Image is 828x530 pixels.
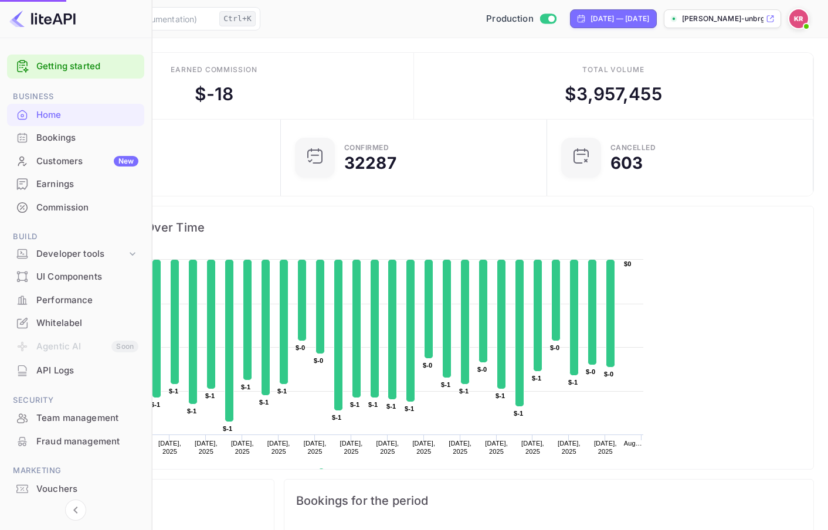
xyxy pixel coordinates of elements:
div: Whitelabel [36,317,138,330]
div: Earnings [7,173,144,196]
text: $-1 [496,392,505,399]
a: Earnings [7,173,144,195]
div: Click to change the date range period [570,9,657,28]
text: [DATE], 2025 [267,440,290,455]
text: $-0 [423,362,432,369]
text: $-1 [459,388,469,395]
a: Getting started [36,60,138,73]
div: CANCELLED [610,144,656,151]
text: [DATE], 2025 [594,440,617,455]
text: $-1 [405,405,414,412]
text: Revenue [329,468,359,477]
div: Performance [36,294,138,307]
text: $-0 [314,357,323,364]
div: Bookings [36,131,138,145]
div: Commission [7,196,144,219]
span: Marketing [7,464,144,477]
text: [DATE], 2025 [485,440,508,455]
div: Switch to Sandbox mode [481,12,561,26]
span: Security [7,394,144,407]
div: Bookings [7,127,144,150]
a: API Logs [7,359,144,381]
a: UI Components [7,266,144,287]
text: $-1 [368,401,378,408]
text: [DATE], 2025 [340,440,363,455]
div: Developer tools [36,247,127,261]
text: [DATE], 2025 [376,440,399,455]
div: $ 3,957,455 [565,81,662,107]
div: Earned commission [171,64,257,75]
text: $-1 [350,401,359,408]
div: API Logs [7,359,144,382]
p: [PERSON_NAME]-unbrg.[PERSON_NAME]... [682,13,763,24]
a: Bookings [7,127,144,148]
div: Whitelabel [7,312,144,335]
span: Production [486,12,534,26]
div: CustomersNew [7,150,144,173]
text: $-0 [586,368,595,375]
text: $0 [624,260,632,267]
button: Collapse navigation [65,500,86,521]
div: Fraud management [36,435,138,449]
a: Commission [7,196,144,218]
text: $-1 [332,414,341,421]
div: Performance [7,289,144,312]
text: $-1 [568,379,578,386]
a: Fraud management [7,430,144,452]
div: Team management [7,407,144,430]
text: [DATE], 2025 [521,440,544,455]
div: Customers [36,155,138,168]
div: $ -18 [195,81,234,107]
span: Business [7,90,144,103]
a: Performance [7,289,144,311]
div: 603 [610,155,643,171]
text: $-1 [277,388,287,395]
a: Team management [7,407,144,429]
div: Fraud management [7,430,144,453]
text: [DATE], 2025 [304,440,327,455]
div: Vouchers [36,483,138,496]
div: Ctrl+K [219,11,256,26]
div: Commission [36,201,138,215]
img: Kobus Roux [789,9,808,28]
span: Build [7,230,144,243]
text: $-1 [205,392,215,399]
a: Whitelabel [7,312,144,334]
text: [DATE], 2025 [449,440,471,455]
text: $-1 [441,381,450,388]
text: $-1 [169,388,178,395]
text: $-1 [241,383,250,390]
div: Total volume [582,64,645,75]
text: $-0 [604,371,613,378]
text: $-1 [259,399,269,406]
span: Commission Growth Over Time [26,218,802,237]
text: $-1 [386,403,396,410]
div: Developer tools [7,244,144,264]
a: Vouchers [7,478,144,500]
text: $-1 [223,425,232,432]
div: Home [36,108,138,122]
text: [DATE], 2025 [158,440,181,455]
a: Home [7,104,144,125]
text: $-0 [477,366,487,373]
div: Confirmed [344,144,389,151]
div: UI Components [7,266,144,288]
text: $-1 [187,407,196,415]
div: [DATE] — [DATE] [591,13,649,24]
div: 32287 [344,155,396,171]
text: $-0 [296,344,305,351]
text: Aug… [624,440,642,447]
a: CustomersNew [7,150,144,172]
text: $-0 [550,344,559,351]
span: Bookings for the period [296,491,802,510]
div: Home [7,104,144,127]
text: [DATE], 2025 [231,440,254,455]
text: $-1 [532,375,541,382]
div: New [114,156,138,167]
div: Vouchers [7,478,144,501]
text: $-1 [151,401,160,408]
text: $-1 [514,410,523,417]
text: [DATE], 2025 [412,440,435,455]
img: LiteAPI logo [9,9,76,28]
div: Team management [36,412,138,425]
